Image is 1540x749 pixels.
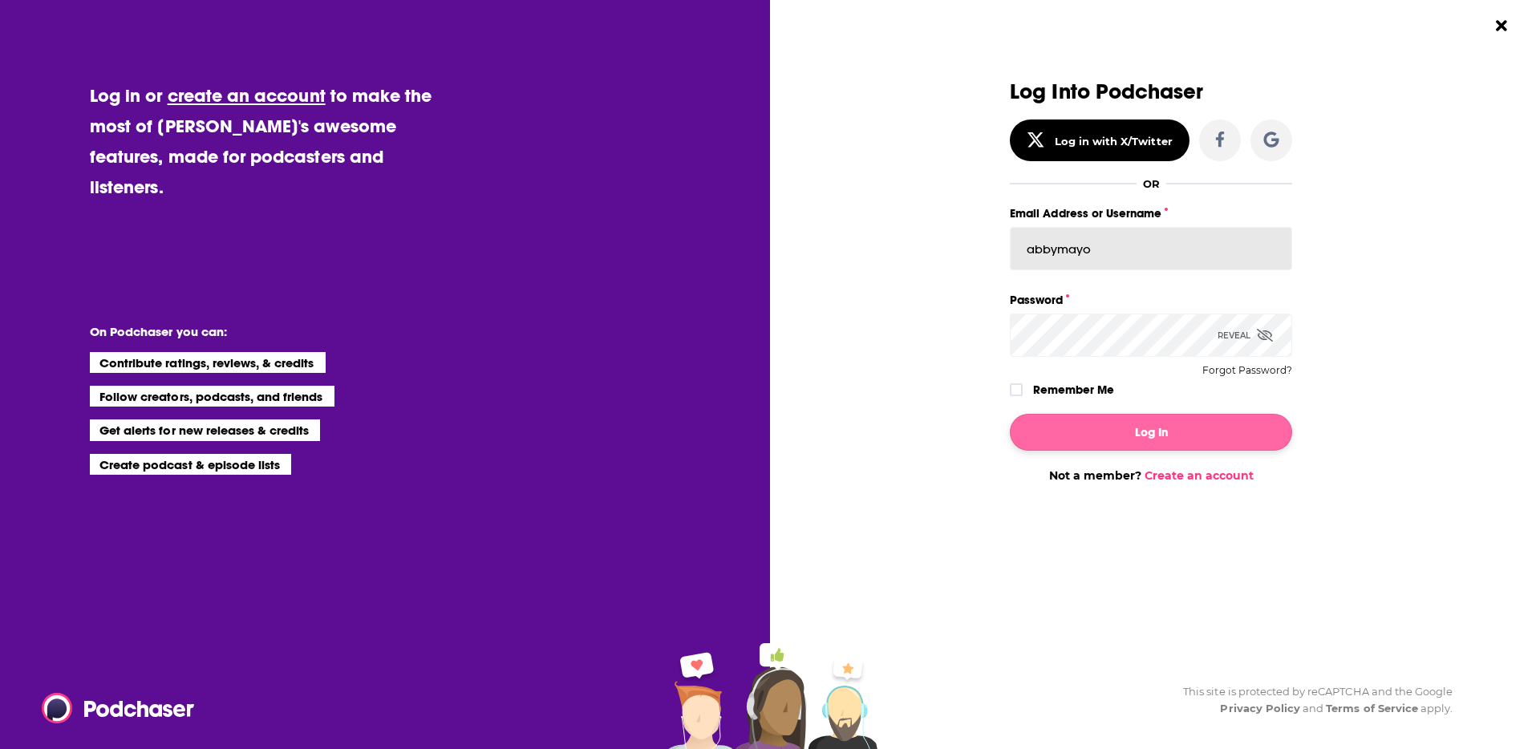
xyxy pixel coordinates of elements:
[1218,314,1273,357] div: Reveal
[1010,227,1292,270] input: Email Address or Username
[1170,683,1453,717] div: This site is protected by reCAPTCHA and the Google and apply.
[1010,119,1189,161] button: Log in with X/Twitter
[90,352,326,373] li: Contribute ratings, reviews, & credits
[1220,702,1300,715] a: Privacy Policy
[90,324,411,339] li: On Podchaser you can:
[1055,135,1173,148] div: Log in with X/Twitter
[168,84,326,107] a: create an account
[1010,80,1292,103] h3: Log Into Podchaser
[90,454,291,475] li: Create podcast & episode lists
[1486,10,1517,41] button: Close Button
[1143,177,1160,190] div: OR
[42,693,183,723] a: Podchaser - Follow, Share and Rate Podcasts
[1202,365,1292,376] button: Forgot Password?
[90,386,334,407] li: Follow creators, podcasts, and friends
[1145,468,1254,483] a: Create an account
[1010,414,1292,451] button: Log In
[1326,702,1418,715] a: Terms of Service
[90,419,320,440] li: Get alerts for new releases & credits
[1033,379,1114,400] label: Remember Me
[1010,468,1292,483] div: Not a member?
[1010,289,1292,310] label: Password
[1010,203,1292,224] label: Email Address or Username
[42,693,196,723] img: Podchaser - Follow, Share and Rate Podcasts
